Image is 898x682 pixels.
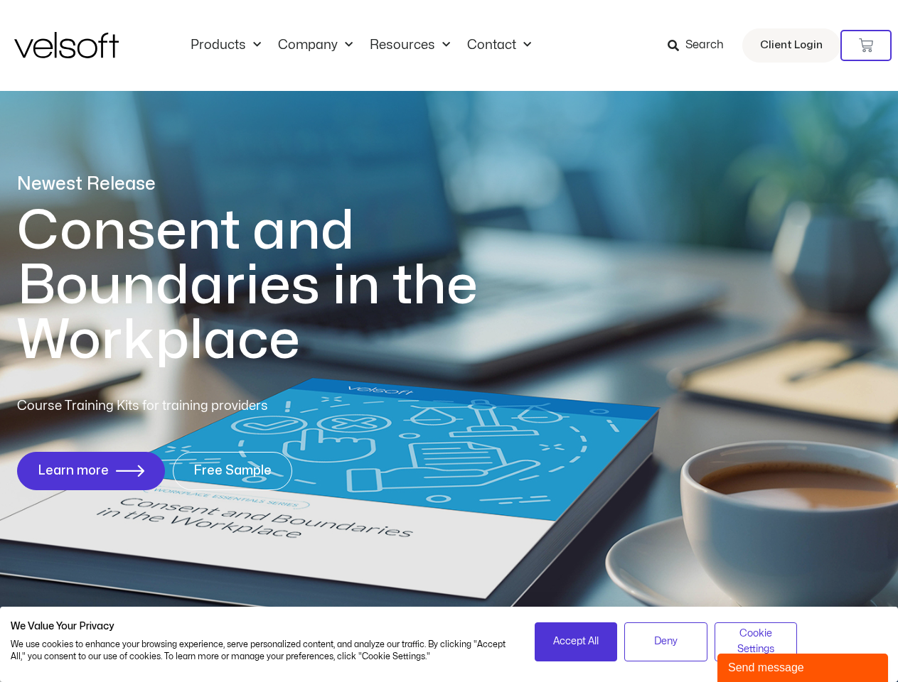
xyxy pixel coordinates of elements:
span: Cookie Settings [724,626,789,658]
p: We use cookies to enhance your browsing experience, serve personalized content, and analyze our t... [11,639,513,663]
img: Velsoft Training Materials [14,32,119,58]
h1: Consent and Boundaries in the Workplace [17,204,536,368]
span: Free Sample [193,464,272,478]
nav: Menu [182,38,540,53]
span: Learn more [38,464,109,478]
span: Search [685,36,724,55]
iframe: chat widget [717,651,891,682]
span: Deny [654,634,678,649]
a: ResourcesMenu Toggle [361,38,459,53]
span: Client Login [760,36,823,55]
span: Accept All [553,634,599,649]
a: Learn more [17,452,165,490]
a: Search [668,33,734,58]
button: Accept all cookies [535,622,618,661]
a: Client Login [742,28,840,63]
a: Free Sample [173,452,292,490]
a: ContactMenu Toggle [459,38,540,53]
h2: We Value Your Privacy [11,620,513,633]
p: Course Training Kits for training providers [17,396,371,416]
p: Newest Release [17,172,536,197]
button: Deny all cookies [624,622,707,661]
button: Adjust cookie preferences [715,622,798,661]
a: CompanyMenu Toggle [269,38,361,53]
a: ProductsMenu Toggle [182,38,269,53]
